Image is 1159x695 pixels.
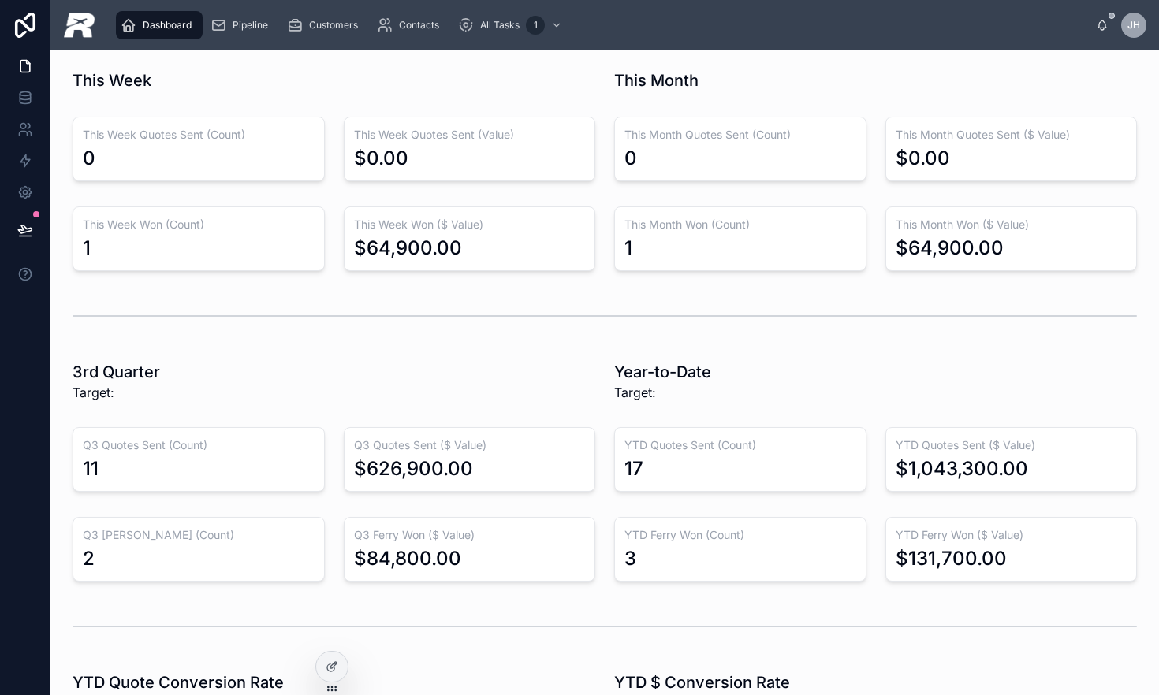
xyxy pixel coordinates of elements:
img: App logo [63,13,95,38]
h3: This Month Won ($ Value) [896,217,1127,232]
a: Contacts [372,11,450,39]
h3: YTD Ferry Won (Count) [624,527,856,543]
div: 1 [526,16,545,35]
div: 3 [624,546,636,571]
div: 2 [83,546,95,571]
h1: YTD $ Conversion Rate [614,671,790,693]
a: Customers [282,11,369,39]
span: Contacts [399,19,439,32]
h1: This Month [614,69,699,91]
h3: This Week Won ($ Value) [354,217,586,232]
h1: 3rd Quarter [73,361,160,383]
div: $64,900.00 [896,236,1004,261]
span: Target: [614,383,711,402]
div: 11 [83,456,99,481]
div: $131,700.00 [896,546,1007,571]
a: All Tasks1 [453,11,570,39]
h3: YTD Ferry Won ($ Value) [896,527,1127,543]
h3: This Week Won (Count) [83,217,315,232]
h3: Q3 Quotes Sent (Count) [83,437,315,453]
div: 1 [624,236,632,261]
h1: Year-to-Date [614,361,711,383]
h3: This Month Won (Count) [624,217,856,232]
a: Dashboard [116,11,203,39]
h1: This Week [73,69,151,91]
h3: Q3 Ferry Won ($ Value) [354,527,586,543]
div: 17 [624,456,643,481]
div: $84,800.00 [354,546,461,571]
h3: Q3 Quotes Sent ($ Value) [354,437,586,453]
span: Target: [73,383,160,402]
h3: This Week Quotes Sent (Count) [83,127,315,143]
div: $1,043,300.00 [896,456,1028,481]
h3: This Week Quotes Sent (Value) [354,127,586,143]
div: $0.00 [896,146,950,171]
h3: Q3 [PERSON_NAME] (Count) [83,527,315,543]
span: All Tasks [480,19,520,32]
h3: YTD Quotes Sent ($ Value) [896,437,1127,453]
h3: YTD Quotes Sent (Count) [624,437,856,453]
div: $626,900.00 [354,456,473,481]
span: Pipeline [233,19,268,32]
div: 0 [83,146,95,171]
a: Pipeline [206,11,279,39]
div: 0 [624,146,637,171]
div: scrollable content [108,8,1096,43]
h3: This Month Quotes Sent (Count) [624,127,856,143]
span: JH [1127,19,1140,32]
h3: This Month Quotes Sent ($ Value) [896,127,1127,143]
h1: YTD Quote Conversion Rate [73,671,284,693]
div: $0.00 [354,146,408,171]
span: Customers [309,19,358,32]
div: 1 [83,236,91,261]
div: $64,900.00 [354,236,462,261]
span: Dashboard [143,19,192,32]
